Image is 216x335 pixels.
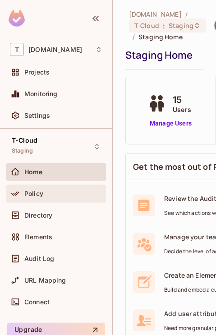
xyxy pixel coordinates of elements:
[24,112,50,119] span: Settings
[129,10,182,19] span: the active workspace
[173,93,191,107] span: 15
[24,212,52,219] span: Directory
[146,119,196,128] a: Manage Users
[12,147,33,154] span: Staging
[10,43,24,56] span: T
[12,137,37,144] span: T-Cloud
[185,10,188,19] li: /
[24,277,66,284] span: URL Mapping
[24,233,52,241] span: Elements
[173,105,191,114] span: Users
[24,69,50,76] span: Projects
[162,22,165,29] span: :
[24,168,43,176] span: Home
[24,90,58,98] span: Monitoring
[169,21,193,30] span: Staging
[133,33,135,41] li: /
[134,21,159,30] span: T-Cloud
[9,10,25,27] img: SReyMgAAAABJRU5ErkJggg==
[24,298,50,306] span: Connect
[24,190,43,197] span: Policy
[28,46,82,53] span: Workspace: t-mobile.com
[24,255,54,262] span: Audit Log
[138,33,183,41] span: Staging Home
[125,48,199,62] div: Staging Home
